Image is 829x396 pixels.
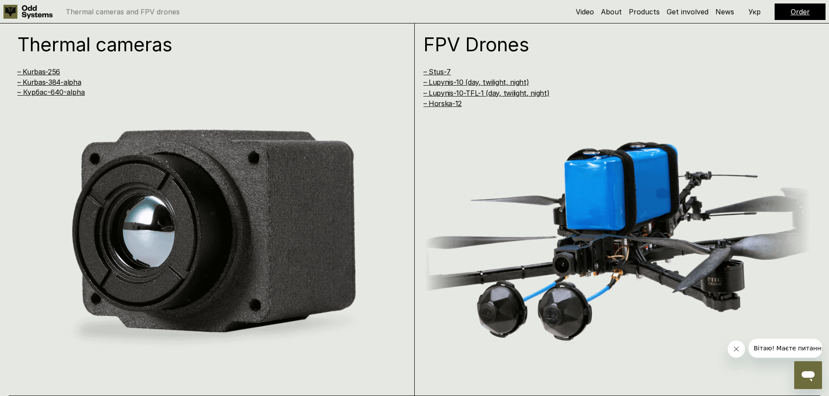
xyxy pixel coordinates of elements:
a: Get involved [667,7,708,16]
a: News [715,7,734,16]
span: Вітаю! Маєте питання? [5,6,80,13]
h1: Thermal cameras [17,35,383,54]
a: – Horska-12 [423,99,462,108]
h1: FPV Drones [423,35,789,54]
a: Video [576,7,594,16]
p: Укр [748,8,761,15]
a: – Lupynis-10-TFL-1 (day, twilight, night) [423,89,550,97]
a: – Курбас-640-alpha [17,88,85,97]
a: – Kurbas-256 [17,67,60,76]
a: – Kurbas-384-alpha [17,78,81,87]
iframe: Button to launch messaging window [794,361,822,389]
p: Thermal cameras and FPV drones [66,8,180,15]
iframe: Message from company [748,339,822,358]
a: – Stus-7 [423,67,451,76]
a: – Lupynis-10 (day, twilight, night) [423,78,529,87]
a: About [601,7,622,16]
a: Order [791,7,810,16]
a: Products [629,7,660,16]
iframe: Close message [728,340,745,358]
